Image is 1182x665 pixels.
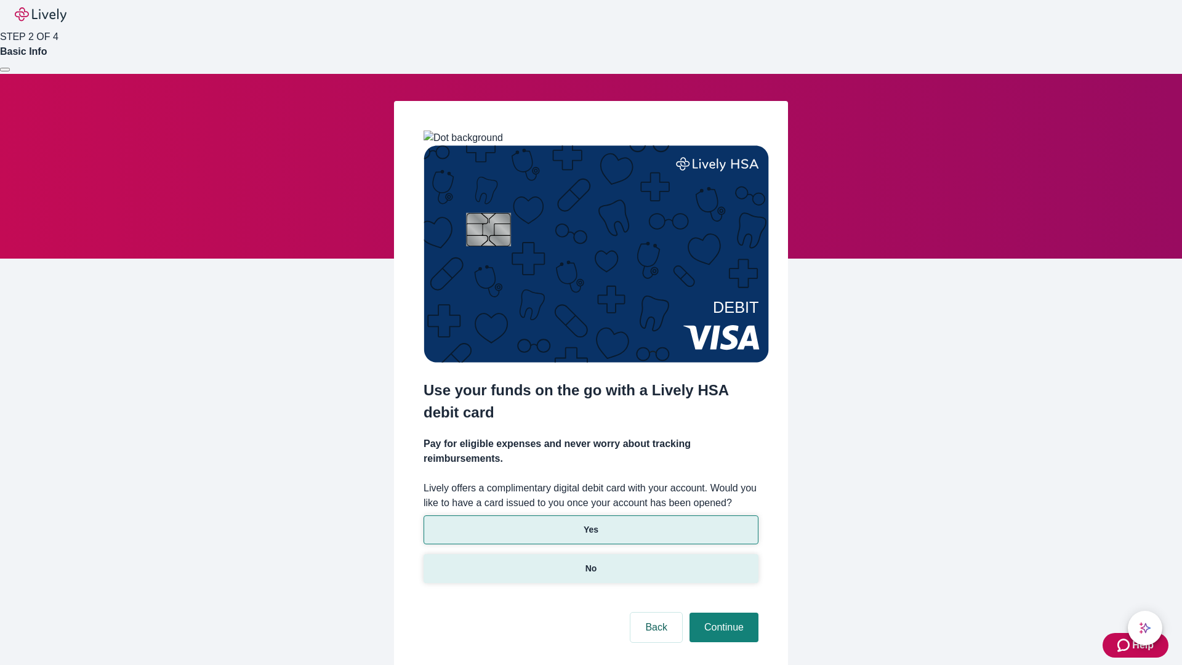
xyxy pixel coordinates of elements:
[424,554,758,583] button: No
[1132,638,1154,653] span: Help
[585,562,597,575] p: No
[424,131,503,145] img: Dot background
[584,523,598,536] p: Yes
[424,379,758,424] h2: Use your funds on the go with a Lively HSA debit card
[689,613,758,642] button: Continue
[424,145,769,363] img: Debit card
[15,7,66,22] img: Lively
[424,515,758,544] button: Yes
[1128,611,1162,645] button: chat
[1103,633,1168,658] button: Zendesk support iconHelp
[424,437,758,466] h4: Pay for eligible expenses and never worry about tracking reimbursements.
[630,613,682,642] button: Back
[1139,622,1151,634] svg: Lively AI Assistant
[1117,638,1132,653] svg: Zendesk support icon
[424,481,758,510] label: Lively offers a complimentary digital debit card with your account. Would you like to have a card...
